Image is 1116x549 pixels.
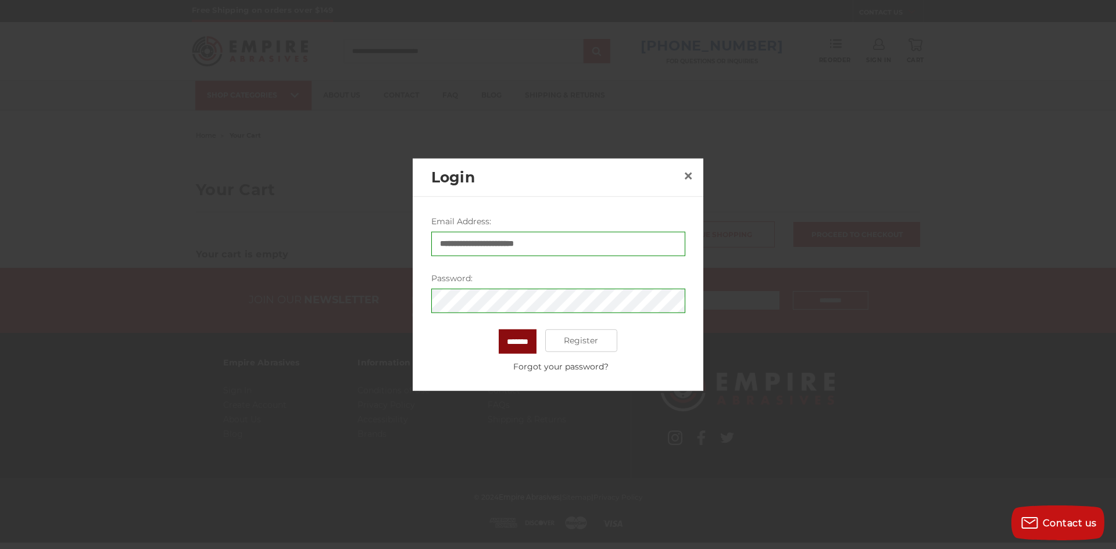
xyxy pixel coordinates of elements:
h2: Login [431,166,679,188]
span: × [683,164,693,187]
a: Register [545,329,618,352]
a: Forgot your password? [437,360,685,372]
span: Contact us [1043,518,1097,529]
button: Contact us [1011,505,1104,540]
label: Email Address: [431,215,685,227]
a: Close [679,167,697,185]
label: Password: [431,272,685,284]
